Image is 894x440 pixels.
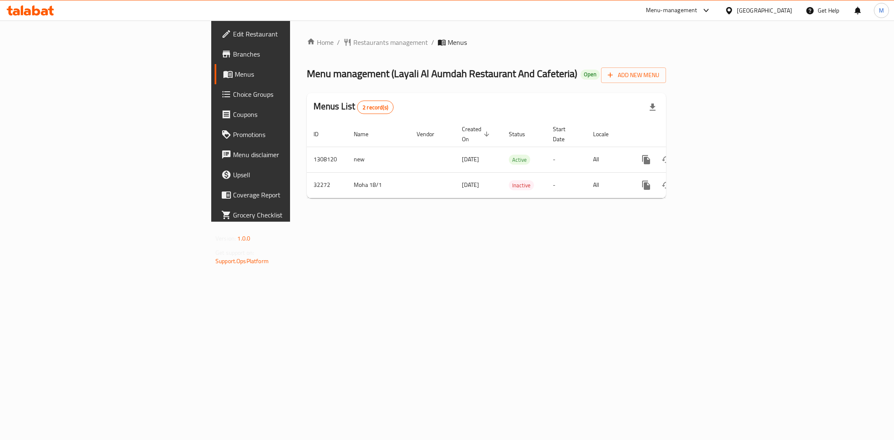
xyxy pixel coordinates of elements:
span: 1.0.0 [237,233,250,244]
button: Change Status [656,150,676,170]
span: [DATE] [462,179,479,190]
span: Coupons [233,109,354,119]
a: Coverage Report [215,185,360,205]
span: Name [354,129,379,139]
div: [GEOGRAPHIC_DATA] [737,6,792,15]
span: Upsell [233,170,354,180]
span: Edit Restaurant [233,29,354,39]
span: ID [314,129,329,139]
span: Start Date [553,124,576,144]
span: Vendor [417,129,445,139]
span: M [879,6,884,15]
a: Menus [215,64,360,84]
table: enhanced table [307,122,723,198]
span: Restaurants management [353,37,428,47]
span: Menu management ( Layali Al Aumdah Restaurant And Cafeteria ) [307,64,577,83]
span: Open [580,71,600,78]
span: Promotions [233,129,354,140]
div: Menu-management [646,5,697,16]
span: Menu disclaimer [233,150,354,160]
a: Choice Groups [215,84,360,104]
span: Branches [233,49,354,59]
span: Status [509,129,536,139]
button: more [636,150,656,170]
div: Export file [643,97,663,117]
div: Total records count [357,101,394,114]
td: Moha 18/1 [347,172,410,198]
span: Version: [215,233,236,244]
span: Inactive [509,181,534,190]
td: - [546,172,586,198]
span: Menus [448,37,467,47]
span: Choice Groups [233,89,354,99]
div: Open [580,70,600,80]
button: Add New Menu [601,67,666,83]
nav: breadcrumb [307,37,666,47]
td: new [347,147,410,172]
span: Menus [235,69,354,79]
button: Change Status [656,175,676,195]
a: Grocery Checklist [215,205,360,225]
span: Active [509,155,530,165]
span: Get support on: [215,247,254,258]
a: Edit Restaurant [215,24,360,44]
li: / [431,37,434,47]
span: Grocery Checklist [233,210,354,220]
a: Restaurants management [343,37,428,47]
a: Menu disclaimer [215,145,360,165]
a: Support.OpsPlatform [215,256,269,267]
span: [DATE] [462,154,479,165]
span: 2 record(s) [358,104,393,111]
span: Locale [593,129,619,139]
span: Created On [462,124,492,144]
a: Coupons [215,104,360,124]
span: Add New Menu [608,70,659,80]
a: Branches [215,44,360,64]
span: Coverage Report [233,190,354,200]
h2: Menus List [314,100,394,114]
button: more [636,175,656,195]
th: Actions [630,122,723,147]
td: All [586,147,630,172]
td: All [586,172,630,198]
td: - [546,147,586,172]
a: Promotions [215,124,360,145]
a: Upsell [215,165,360,185]
div: Inactive [509,180,534,190]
